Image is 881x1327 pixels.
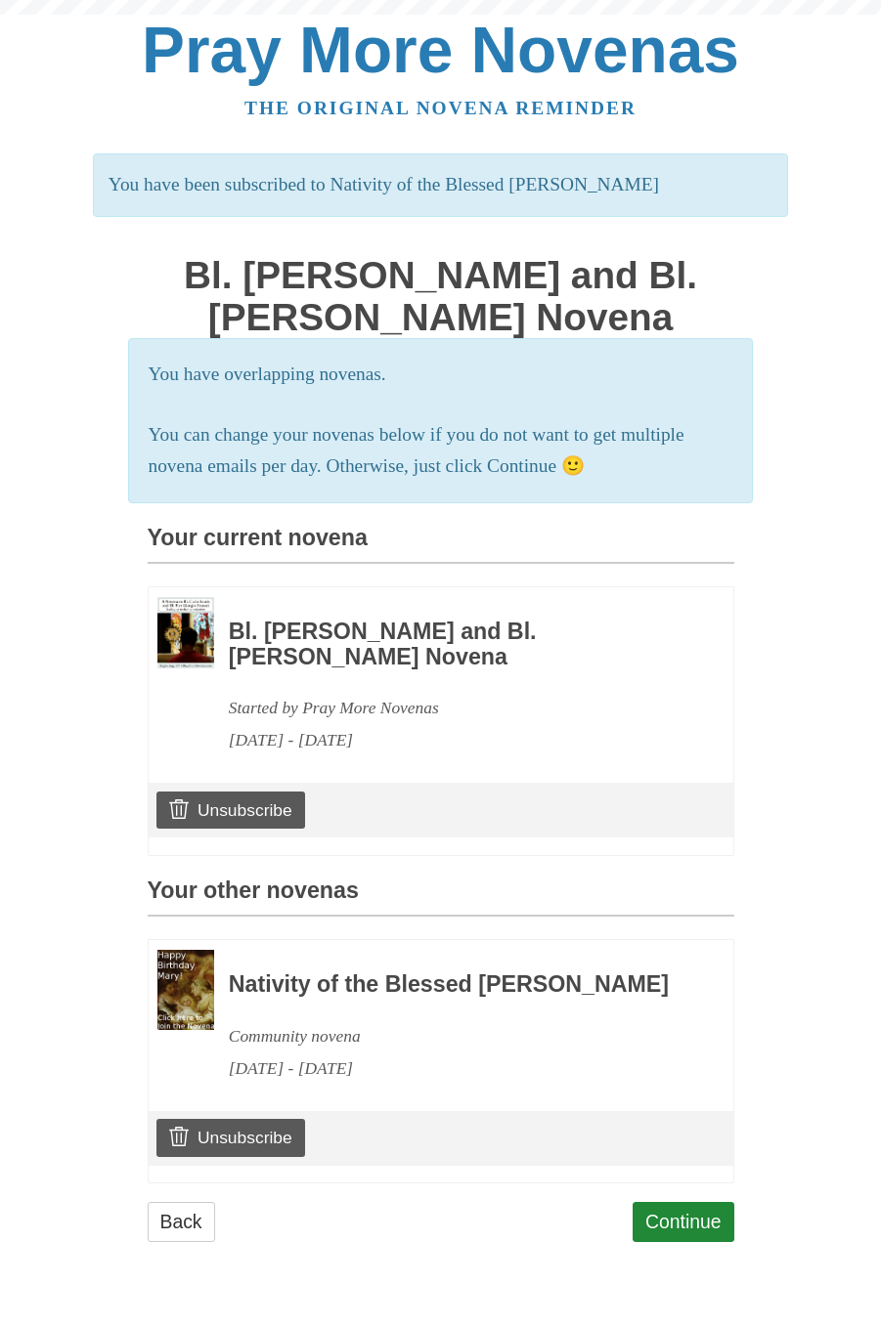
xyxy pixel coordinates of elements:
h3: Bl. [PERSON_NAME] and Bl. [PERSON_NAME] Novena [229,620,681,669]
a: Continue [633,1202,734,1242]
div: Community novena [229,1020,681,1052]
img: Novena image [157,950,214,1030]
a: Back [148,1202,215,1242]
p: You can change your novenas below if you do not want to get multiple novena emails per day. Other... [149,419,733,484]
h3: Your other novenas [148,878,734,917]
a: Unsubscribe [156,1119,304,1156]
p: You have been subscribed to Nativity of the Blessed [PERSON_NAME] [93,153,788,217]
div: Started by Pray More Novenas [229,692,681,724]
div: [DATE] - [DATE] [229,1052,681,1085]
h3: Nativity of the Blessed [PERSON_NAME] [229,972,681,998]
div: [DATE] - [DATE] [229,724,681,756]
a: Unsubscribe [156,792,304,829]
a: The original novena reminder [244,98,637,118]
a: Pray More Novenas [142,14,739,86]
p: You have overlapping novenas. [149,359,733,391]
h3: Your current novena [148,526,734,564]
img: Novena image [157,597,214,668]
h1: Bl. [PERSON_NAME] and Bl. [PERSON_NAME] Novena [148,255,734,338]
